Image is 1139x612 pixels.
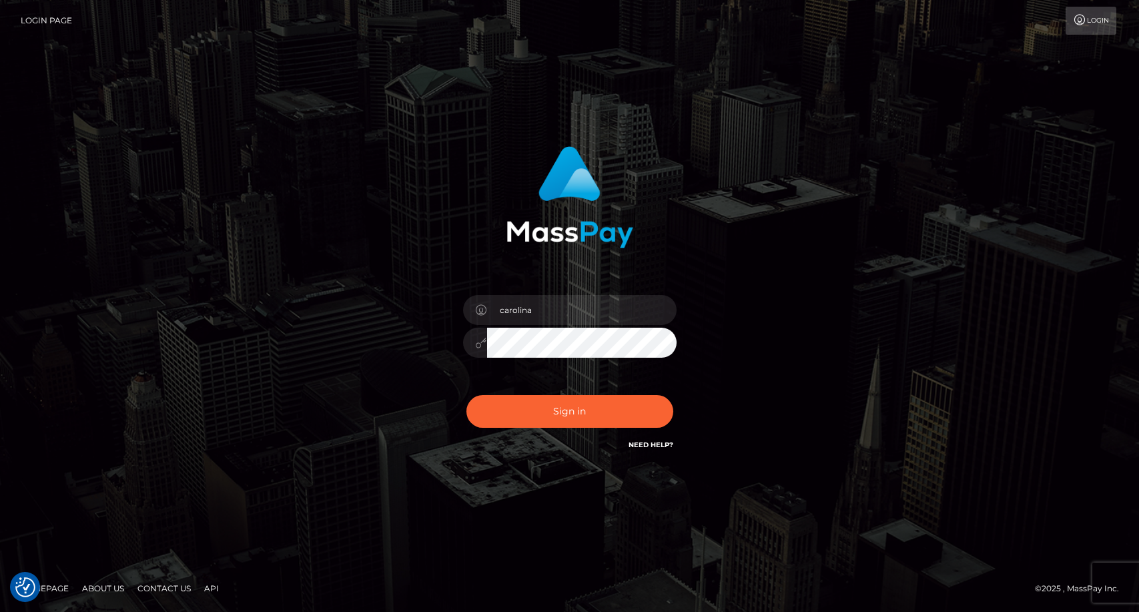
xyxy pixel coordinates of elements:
[1035,581,1129,596] div: © 2025 , MassPay Inc.
[132,578,196,599] a: Contact Us
[629,440,673,449] a: Need Help?
[466,395,673,428] button: Sign in
[15,578,74,599] a: Homepage
[21,7,72,35] a: Login Page
[1066,7,1116,35] a: Login
[15,577,35,597] img: Revisit consent button
[77,578,129,599] a: About Us
[199,578,224,599] a: API
[487,295,677,325] input: Username...
[506,146,633,248] img: MassPay Login
[15,577,35,597] button: Consent Preferences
